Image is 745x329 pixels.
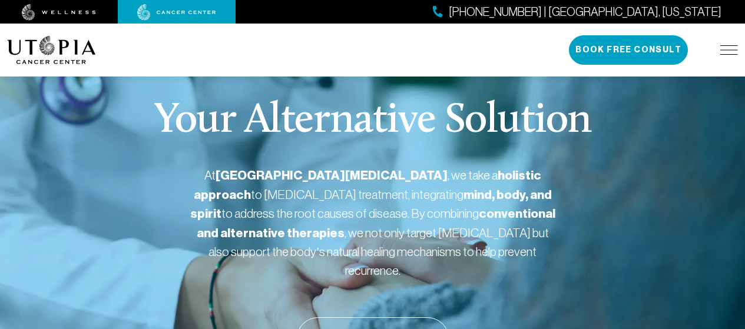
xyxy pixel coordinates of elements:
img: wellness [22,4,96,21]
p: Your Alternative Solution [154,100,591,142]
span: [PHONE_NUMBER] | [GEOGRAPHIC_DATA], [US_STATE] [449,4,721,21]
img: icon-hamburger [720,45,738,55]
strong: [GEOGRAPHIC_DATA][MEDICAL_DATA] [216,168,448,183]
img: logo [7,36,96,64]
button: Book Free Consult [569,35,688,65]
a: [PHONE_NUMBER] | [GEOGRAPHIC_DATA], [US_STATE] [433,4,721,21]
img: cancer center [137,4,216,21]
p: At , we take a to [MEDICAL_DATA] treatment, integrating to address the root causes of disease. By... [190,166,555,280]
strong: holistic approach [194,168,541,202]
strong: conventional and alternative therapies [197,206,555,241]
